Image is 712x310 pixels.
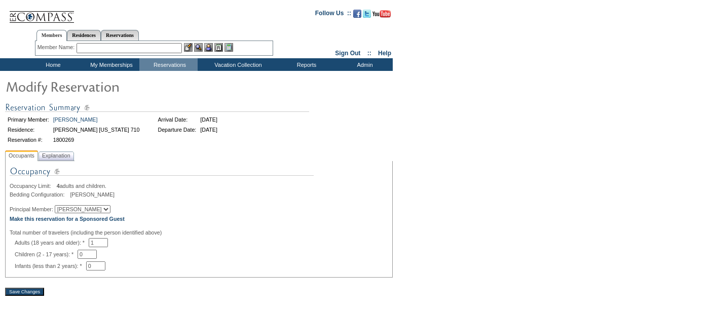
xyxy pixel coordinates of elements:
a: Members [36,30,67,41]
td: 1800269 [52,135,141,144]
a: Sign Out [335,50,360,57]
a: Become our fan on Facebook [353,13,361,19]
td: My Memberships [81,58,139,71]
img: b_calculator.gif [224,43,233,52]
img: Compass Home [9,3,74,23]
span: Occupants [7,150,36,161]
td: Admin [334,58,393,71]
td: Reservations [139,58,198,71]
a: Reservations [101,30,139,41]
a: [PERSON_NAME] [53,117,98,123]
td: Follow Us :: [315,9,351,21]
td: Reports [276,58,334,71]
td: Primary Member: [6,115,51,124]
td: Home [23,58,81,71]
td: [DATE] [199,125,219,134]
img: b_edit.gif [184,43,193,52]
img: Follow us on Twitter [363,10,371,18]
img: Reservations [214,43,223,52]
a: Follow us on Twitter [363,13,371,19]
span: Infants (less than 2 years): * [15,263,86,269]
div: Member Name: [38,43,77,52]
span: [PERSON_NAME] [70,191,115,198]
span: Principal Member: [10,206,53,212]
span: Explanation [40,150,72,161]
img: View [194,43,203,52]
a: Subscribe to our YouTube Channel [372,13,391,19]
div: Total number of travelers (including the person identified above) [10,229,388,236]
td: Departure Date: [156,125,198,134]
td: [PERSON_NAME] [US_STATE] 710 [52,125,141,134]
input: Save Changes [5,288,44,296]
td: Arrival Date: [156,115,198,124]
span: Adults (18 years and older): * [15,240,89,246]
span: 4 [57,183,60,189]
span: Children (2 - 17 years): * [15,251,78,257]
a: Help [378,50,391,57]
td: Vacation Collection [198,58,276,71]
a: Residences [67,30,101,41]
td: Reservation #: [6,135,51,144]
td: Residence: [6,125,51,134]
img: Occupancy [10,165,314,183]
div: adults and children. [10,183,388,189]
img: Become our fan on Facebook [353,10,361,18]
img: Subscribe to our YouTube Channel [372,10,391,18]
span: :: [367,50,371,57]
span: Bedding Configuration: [10,191,68,198]
img: Impersonate [204,43,213,52]
img: Modify Reservation [5,76,208,96]
img: Reservation Summary [5,101,309,114]
a: Make this reservation for a Sponsored Guest [10,216,125,222]
span: Occupancy Limit: [10,183,55,189]
td: [DATE] [199,115,219,124]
